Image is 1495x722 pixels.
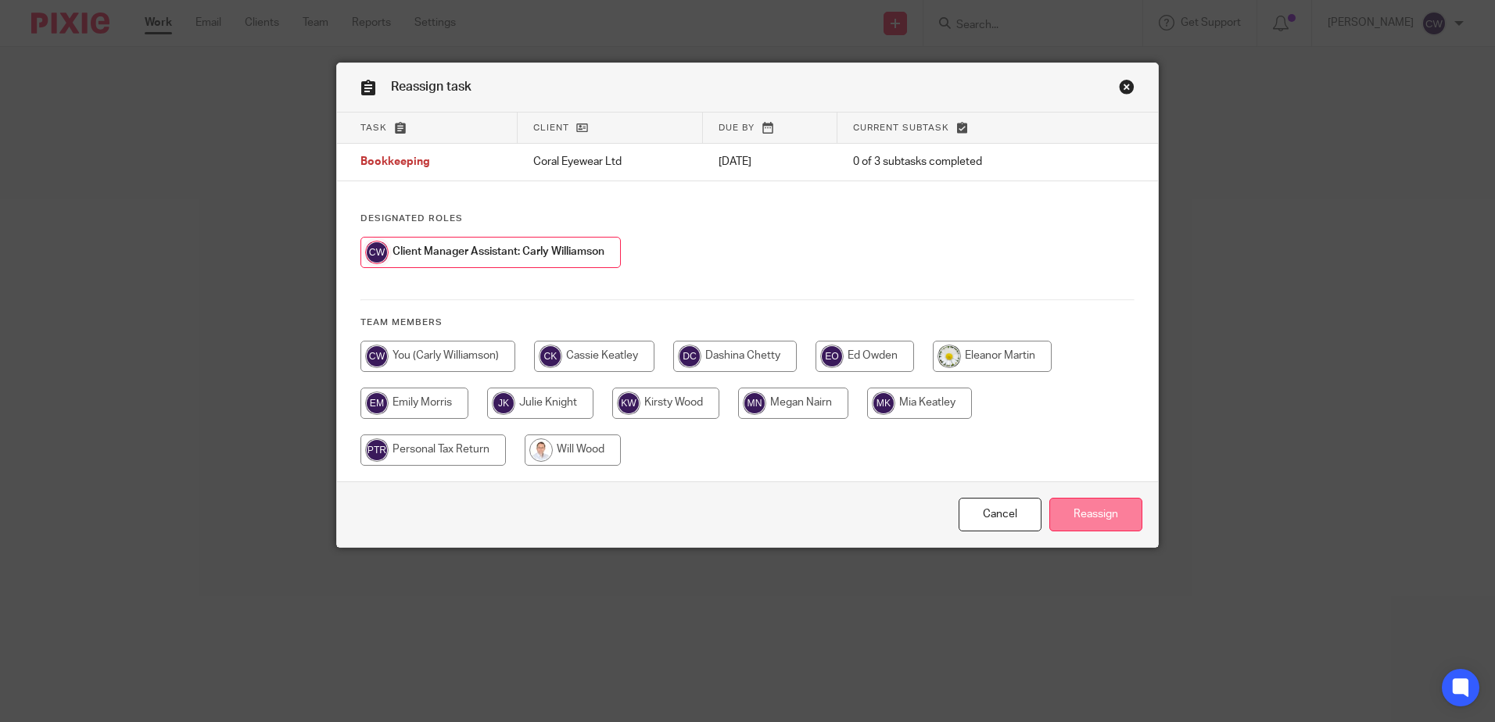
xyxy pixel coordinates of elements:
[959,498,1041,531] a: Close this dialog window
[533,123,569,132] span: Client
[719,154,822,170] p: [DATE]
[360,123,387,132] span: Task
[360,316,1135,329] h4: Team members
[360,213,1135,225] h4: Designated Roles
[533,154,687,170] p: Coral Eyewear Ltd
[1049,498,1142,531] input: Reassign
[853,123,949,132] span: Current subtask
[1119,79,1135,100] a: Close this dialog window
[837,144,1085,181] td: 0 of 3 subtasks completed
[719,123,755,132] span: Due by
[360,157,430,168] span: Bookkeeping
[391,80,471,93] span: Reassign task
